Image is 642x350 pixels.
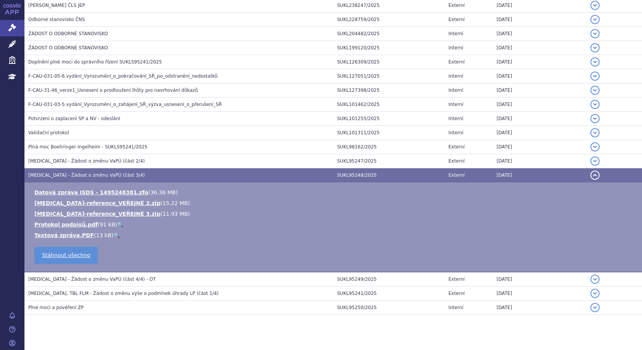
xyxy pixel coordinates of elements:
a: Protokol podpisů.pdf [34,221,98,228]
td: SUKL95249/2025 [333,272,444,287]
span: Plná moc Boehringer Ingelheim - SUKLS95241/2025 [28,144,148,150]
span: Externí [448,291,464,296]
td: [DATE] [493,27,587,41]
span: Interní [448,31,463,36]
span: F-CAU-031-03-5.vydání_Vyrozumění_o_zahájení_SŘ_výzva_usnesení_o_přerušení_SŘ [28,102,222,107]
span: Externí [448,277,464,282]
a: 🔍 [113,232,120,238]
td: SUKL127398/2025 [333,83,444,98]
span: ŽÁDOST O ODBORNÉ STANOVISKO [28,45,108,50]
button: detail [590,289,600,298]
span: Plné moci a pověření ZP [28,305,84,310]
button: detail [590,128,600,137]
span: Externí [448,173,464,178]
button: detail [590,86,600,95]
span: 15.22 MB [162,200,188,206]
td: [DATE] [493,168,587,182]
td: SUKL101462/2025 [333,98,444,112]
td: SUKL101311/2025 [333,126,444,140]
td: [DATE] [493,83,587,98]
span: JARDIANCE - Žádost o změnu VaPÚ (část 3/4) [28,173,145,178]
span: JARDIANCE - Žádost o změnu VaPÚ (část 2/4) [28,158,145,164]
span: Externí [448,59,464,65]
span: Externí [448,3,464,8]
span: Interní [448,130,463,135]
span: 36.38 MB [150,189,175,195]
td: SUKL228759/2025 [333,13,444,27]
td: [DATE] [493,272,587,287]
span: Externí [448,144,464,150]
td: [DATE] [493,112,587,126]
a: 🔍 [117,221,123,228]
a: Datová zpráva ISDS - 1495248381.zfo [34,189,148,195]
span: Interní [448,305,463,310]
td: SUKL98162/2025 [333,140,444,154]
button: detail [590,142,600,151]
td: [DATE] [493,69,587,83]
li: ( ) [34,189,634,196]
span: Potvrzení o zaplacení SP a NV - odeslání [28,116,120,121]
span: 13 kB [96,232,111,238]
span: ŽÁDOST O ODBORNÉ STANOVISKO [28,31,108,36]
td: [DATE] [493,41,587,55]
button: detail [590,57,600,67]
td: [DATE] [493,13,587,27]
button: detail [590,29,600,38]
span: Doplnění plné moci do správního řízení SUKLS95241/2025 [28,59,162,65]
td: SUKL95241/2025 [333,287,444,301]
button: detail [590,171,600,180]
span: 11.93 MB [162,211,188,217]
span: F-CAU-031-05-6.vydání_Vyrozumění_o_pokračování_SŘ_po_odstranění_nedostatků [28,73,217,79]
a: [MEDICAL_DATA]-reference_VEŘEJNÉ 3.zip [34,211,160,217]
button: detail [590,72,600,81]
td: [DATE] [493,55,587,69]
button: detail [590,15,600,24]
li: ( ) [34,199,634,207]
td: [DATE] [493,301,587,315]
a: [MEDICAL_DATA]-reference_VEŘEJNÉ 2.zip [34,200,160,206]
span: JARDIANCE - Žádost o změnu VaPÚ (část 4/4) - OT [28,277,156,282]
td: SUKL199120/2025 [333,41,444,55]
button: detail [590,43,600,52]
li: ( ) [34,210,634,218]
span: Interní [448,102,463,107]
span: Interní [448,45,463,50]
span: Externí [448,17,464,22]
li: ( ) [34,231,634,239]
td: SUKL95248/2025 [333,168,444,182]
button: detail [590,100,600,109]
a: Textová zpráva.PDF [34,232,94,238]
button: detail [590,303,600,312]
span: Interní [448,88,463,93]
button: detail [590,275,600,284]
td: SUKL127051/2025 [333,69,444,83]
span: 91 kB [100,221,115,228]
td: SUKL95250/2025 [333,301,444,315]
span: Interní [448,116,463,121]
td: SUKL126309/2025 [333,55,444,69]
span: Externí [448,158,464,164]
span: F-CAU-31-46_verze1_Usnesení o prodloužení lhůty pro navrhování důkazů [28,88,198,93]
td: [DATE] [493,154,587,168]
td: SUKL101255/2025 [333,112,444,126]
span: JARDIANCE, TBL FLM - Žádost o změnu výše a podmínek úhrady LP (část 1/4) [28,291,219,296]
td: [DATE] [493,140,587,154]
button: detail [590,1,600,10]
td: [DATE] [493,98,587,112]
td: [DATE] [493,287,587,301]
li: ( ) [34,221,634,228]
span: Stanovisko ČGGS ČLS JEP [28,3,85,8]
td: SUKL95247/2025 [333,154,444,168]
span: Validační protokol [28,130,69,135]
a: Stáhnout všechno [34,247,98,264]
td: [DATE] [493,126,587,140]
button: detail [590,156,600,166]
td: SUKL204482/2025 [333,27,444,41]
span: Interní [448,73,463,79]
span: Odborné stanovisko ČNS [28,17,85,22]
button: detail [590,114,600,123]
